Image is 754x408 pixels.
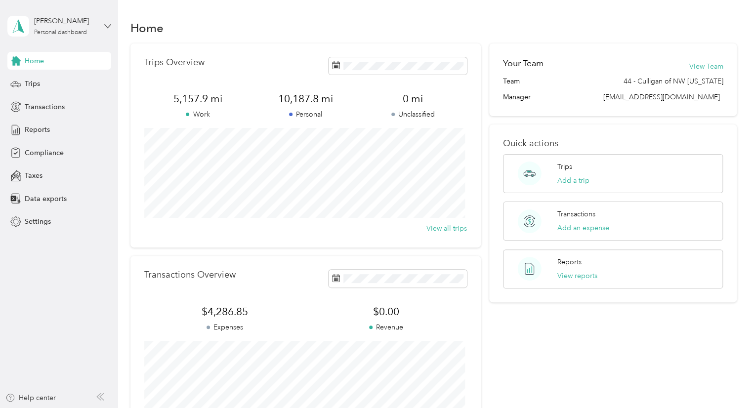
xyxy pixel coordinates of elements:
p: Personal [251,109,359,120]
button: View all trips [426,223,467,234]
span: Data exports [25,194,67,204]
span: Manager [503,92,531,102]
button: View Team [689,61,723,72]
button: Add a trip [557,175,589,186]
span: 44 - Culligan of NW [US_STATE] [623,76,723,86]
span: 5,157.9 mi [144,92,252,106]
span: $4,286.85 [144,305,305,319]
p: Trips [557,162,572,172]
button: Add an expense [557,223,609,233]
p: Transactions [557,209,595,219]
iframe: Everlance-gr Chat Button Frame [699,353,754,408]
h1: Home [130,23,164,33]
span: Compliance [25,148,64,158]
p: Unclassified [359,109,467,120]
button: Help center [5,393,56,403]
p: Work [144,109,252,120]
div: [PERSON_NAME] [34,16,96,26]
span: Team [503,76,520,86]
span: Settings [25,216,51,227]
p: Revenue [305,322,466,332]
span: [EMAIL_ADDRESS][DOMAIN_NAME] [603,93,719,101]
h2: Your Team [503,57,544,70]
span: Home [25,56,44,66]
span: 10,187.8 mi [251,92,359,106]
span: Reports [25,124,50,135]
span: Trips [25,79,40,89]
p: Expenses [144,322,305,332]
span: $0.00 [305,305,466,319]
p: Quick actions [503,138,723,149]
button: View reports [557,271,597,281]
p: Reports [557,257,582,267]
p: Trips Overview [144,57,205,68]
span: Taxes [25,170,42,181]
div: Personal dashboard [34,30,87,36]
span: 0 mi [359,92,467,106]
span: Transactions [25,102,65,112]
p: Transactions Overview [144,270,236,280]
